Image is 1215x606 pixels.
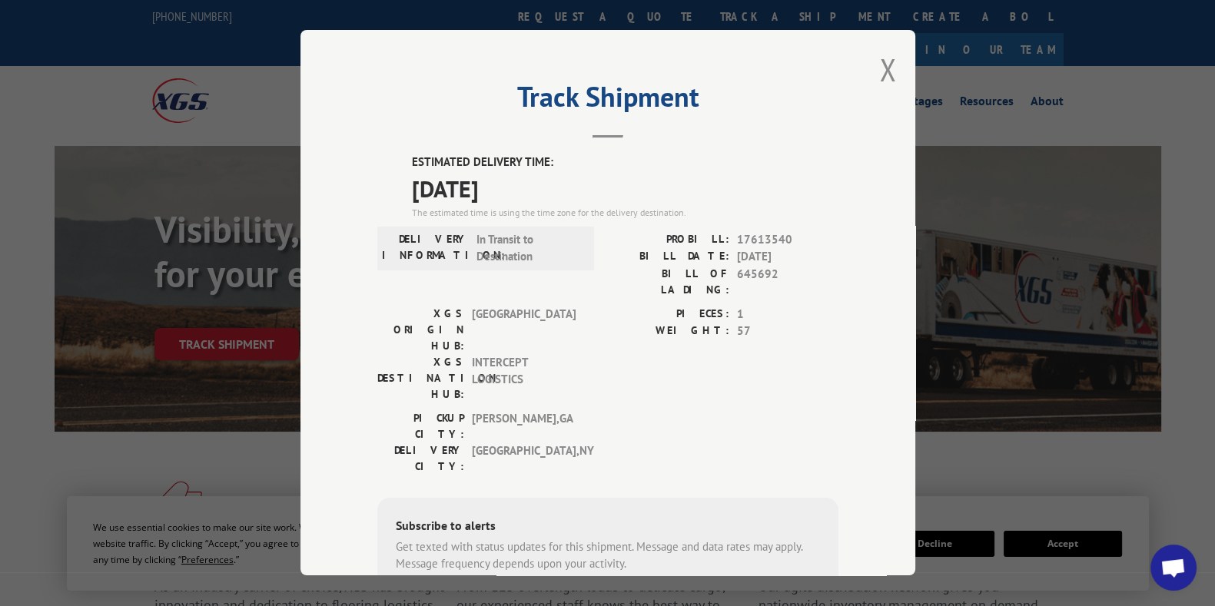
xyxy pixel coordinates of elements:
div: The estimated time is using the time zone for the delivery destination. [412,206,838,220]
label: DELIVERY CITY: [377,442,464,475]
button: Close modal [879,49,896,90]
div: Open chat [1150,545,1197,591]
h2: Track Shipment [377,86,838,115]
div: Get texted with status updates for this shipment. Message and data rates may apply. Message frequ... [396,538,820,573]
label: ESTIMATED DELIVERY TIME: [412,154,838,172]
span: 645692 [737,266,838,298]
div: Subscribe to alerts [396,516,820,538]
label: XGS ORIGIN HUB: [377,306,464,354]
span: [GEOGRAPHIC_DATA] [472,306,576,354]
label: PICKUP CITY: [377,410,464,442]
span: [DATE] [412,171,838,206]
label: DELIVERY INFORMATION: [382,231,469,266]
span: 17613540 [737,231,838,249]
label: XGS DESTINATION HUB: [377,354,464,402]
label: BILL DATE: [608,249,729,267]
label: PROBILL: [608,231,729,249]
span: In Transit to Destination [476,231,580,266]
span: [GEOGRAPHIC_DATA] , NY [472,442,576,475]
span: 1 [737,306,838,323]
label: BILL OF LADING: [608,266,729,298]
span: [DATE] [737,249,838,267]
span: [PERSON_NAME] , GA [472,410,576,442]
span: 57 [737,323,838,341]
span: INTERCEPT LOGISTICS [472,354,576,402]
label: WEIGHT: [608,323,729,341]
label: PIECES: [608,306,729,323]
